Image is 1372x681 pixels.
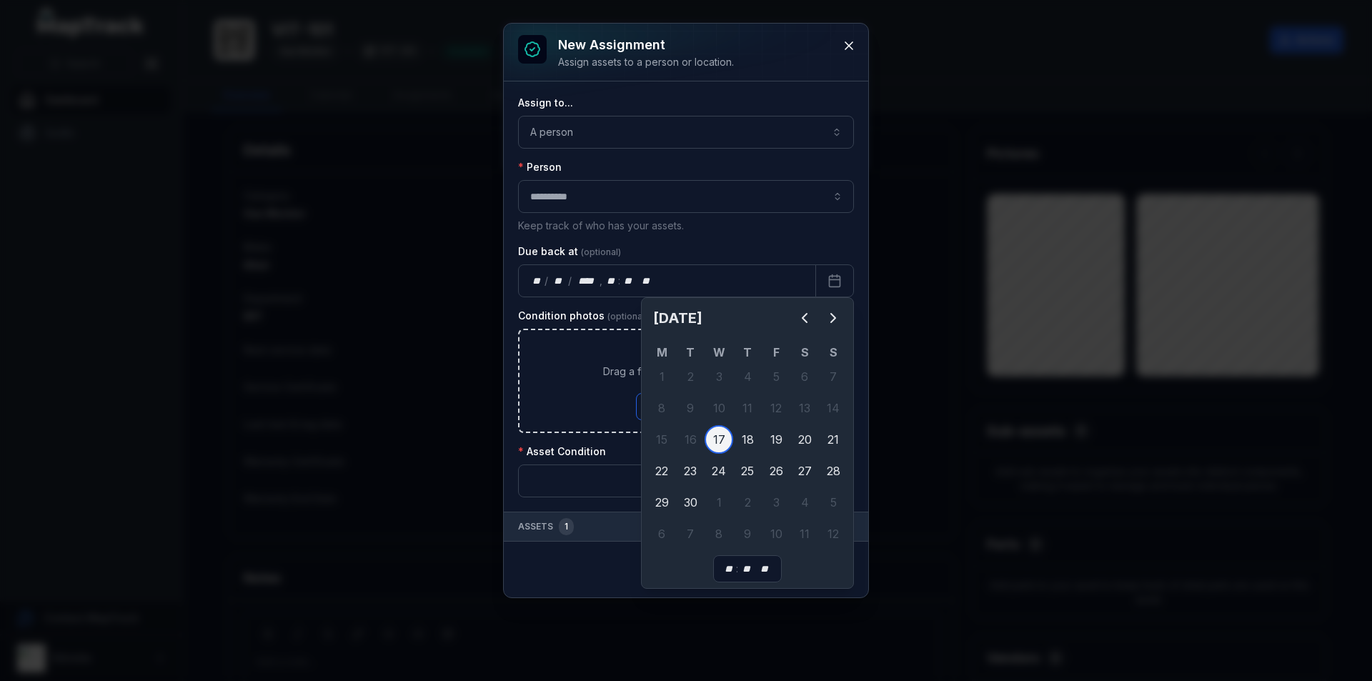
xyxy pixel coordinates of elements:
[573,274,600,288] div: year,
[530,274,545,288] div: day,
[558,55,734,69] div: Assign assets to a person or location.
[819,304,847,332] button: Next
[762,457,790,485] div: 26
[559,518,574,535] div: 1
[705,488,733,517] div: Wednesday 1 October 2025
[819,344,847,361] th: S
[722,562,737,576] div: hour,
[705,425,733,454] div: Today, Wednesday 17 September 2025, First available date
[705,457,733,485] div: Wednesday 24 September 2025
[733,457,762,485] div: 25
[647,520,676,548] div: Monday 6 October 2025
[705,362,733,391] div: 3
[819,425,847,454] div: 21
[604,274,618,288] div: hour,
[676,488,705,517] div: 30
[647,304,847,550] div: September 2025
[733,394,762,422] div: 11
[790,362,819,391] div: 6
[790,488,819,517] div: 4
[819,394,847,422] div: Sunday 14 September 2025
[600,274,604,288] div: ,
[676,457,705,485] div: Tuesday 23 September 2025
[653,308,790,328] h2: [DATE]
[647,488,676,517] div: 29
[762,362,790,391] div: Friday 5 September 2025
[790,520,819,548] div: Saturday 11 October 2025
[819,394,847,422] div: 14
[647,394,676,422] div: Monday 8 September 2025
[762,488,790,517] div: Friday 3 October 2025
[647,425,676,454] div: Monday 15 September 2025
[550,274,569,288] div: month,
[819,520,847,548] div: 12
[762,520,790,548] div: 10
[762,425,790,454] div: 19
[733,488,762,517] div: 2
[762,344,790,361] th: F
[647,520,676,548] div: 6
[676,425,705,454] div: 16
[733,457,762,485] div: Thursday 25 September 2025
[705,394,733,422] div: 10
[518,518,574,535] span: Assets
[790,344,819,361] th: S
[518,160,562,174] label: Person
[676,520,705,548] div: Tuesday 7 October 2025
[618,274,622,288] div: :
[622,274,636,288] div: minute,
[762,520,790,548] div: Friday 10 October 2025
[762,457,790,485] div: Friday 26 September 2025
[676,488,705,517] div: Tuesday 30 September 2025
[647,488,676,517] div: Monday 29 September 2025
[647,344,676,361] th: M
[647,362,676,391] div: Monday 1 September 2025
[740,562,754,576] div: minute,
[647,362,676,391] div: 1
[518,309,647,323] label: Condition photos
[518,244,621,259] label: Due back at
[733,425,762,454] div: 18
[647,304,847,582] div: Calendar
[705,362,733,391] div: Wednesday 3 September 2025
[790,488,819,517] div: Saturday 4 October 2025
[733,362,762,391] div: 4
[705,520,733,548] div: 8
[545,274,550,288] div: /
[819,488,847,517] div: Sunday 5 October 2025
[733,520,762,548] div: 9
[676,394,705,422] div: Tuesday 9 September 2025
[790,304,819,332] button: Previous
[518,96,573,110] label: Assign to...
[736,562,740,576] div: :
[790,362,819,391] div: Saturday 6 September 2025
[762,362,790,391] div: 5
[762,394,790,422] div: Friday 12 September 2025
[790,457,819,485] div: 27
[705,457,733,485] div: 24
[636,393,736,420] button: Browse Files
[790,394,819,422] div: 13
[518,219,854,233] p: Keep track of who has your assets.
[518,180,854,213] input: assignment-add:person-label
[676,344,705,361] th: T
[819,362,847,391] div: Sunday 7 September 2025
[639,274,655,288] div: am/pm,
[762,425,790,454] div: Friday 19 September 2025
[815,264,854,297] button: Calendar
[762,488,790,517] div: 3
[733,488,762,517] div: Thursday 2 October 2025
[733,394,762,422] div: Thursday 11 September 2025
[676,457,705,485] div: 23
[676,520,705,548] div: 7
[647,457,676,485] div: Monday 22 September 2025
[819,520,847,548] div: Sunday 12 October 2025
[518,444,606,459] label: Asset Condition
[819,457,847,485] div: 28
[705,520,733,548] div: Wednesday 8 October 2025
[790,394,819,422] div: Saturday 13 September 2025
[647,425,676,454] div: 15
[676,394,705,422] div: 9
[819,488,847,517] div: 5
[705,488,733,517] div: 1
